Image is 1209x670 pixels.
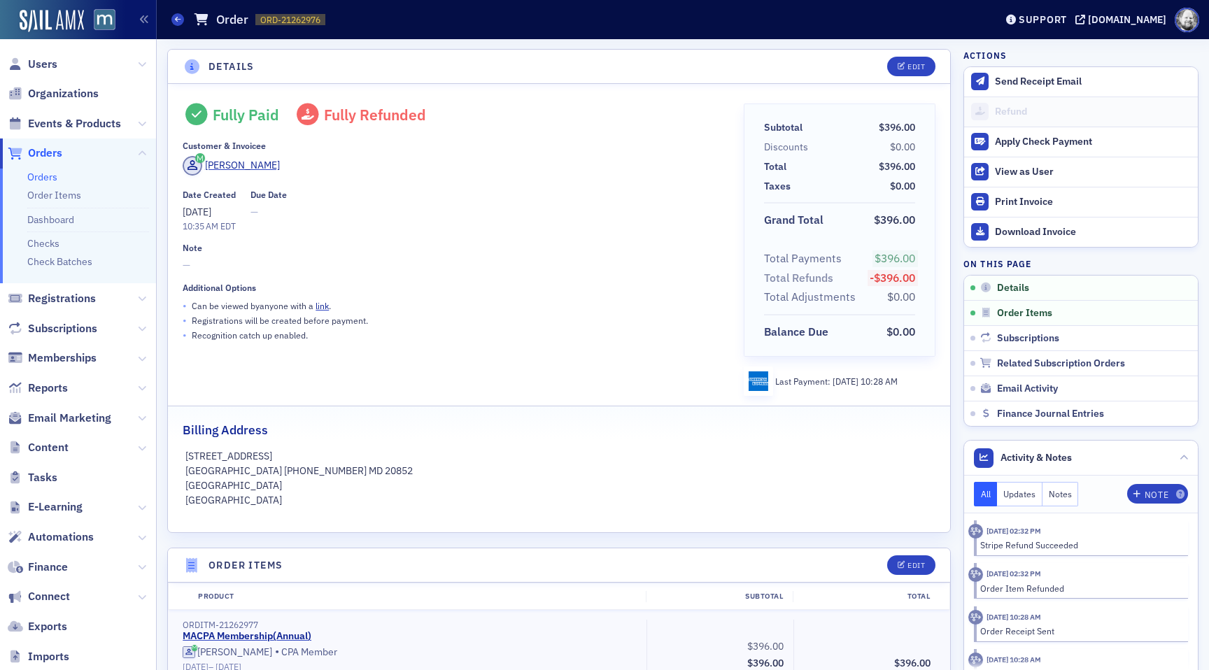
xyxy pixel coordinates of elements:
[1127,484,1188,504] button: Note
[764,159,791,174] span: Total
[8,649,69,664] a: Imports
[8,116,121,131] a: Events & Products
[874,213,915,227] span: $396.00
[964,67,1198,97] button: Send Receipt Email
[28,411,111,426] span: Email Marketing
[28,145,62,161] span: Orders
[890,141,915,153] span: $0.00
[764,179,791,194] div: Taxes
[8,499,83,515] a: E-Learning
[764,179,796,194] span: Taxes
[764,289,861,306] span: Total Adjustments
[183,299,187,313] span: •
[28,589,70,604] span: Connect
[861,376,898,387] span: 10:28 AM
[997,383,1058,395] span: Email Activity
[875,251,915,265] span: $396.00
[964,217,1198,247] a: Download Invoice
[192,314,368,327] p: Registrations will be created before payment.
[8,145,62,161] a: Orders
[997,307,1052,320] span: Order Items
[963,49,1007,62] h4: Actions
[205,158,280,173] div: [PERSON_NAME]
[197,646,272,659] div: [PERSON_NAME]
[27,213,74,226] a: Dashboard
[8,321,97,336] a: Subscriptions
[183,156,280,176] a: [PERSON_NAME]
[764,270,833,287] div: Total Refunds
[183,283,256,293] div: Additional Options
[183,313,187,328] span: •
[8,440,69,455] a: Content
[8,380,68,396] a: Reports
[997,408,1104,420] span: Finance Journal Entries
[250,190,287,200] div: Due Date
[968,653,983,667] div: Activity
[887,57,935,76] button: Edit
[764,250,847,267] span: Total Payments
[997,482,1042,506] button: Updates
[28,321,97,336] span: Subscriptions
[8,57,57,72] a: Users
[28,86,99,101] span: Organizations
[28,57,57,72] span: Users
[997,357,1125,370] span: Related Subscription Orders
[980,539,1178,551] div: Stripe Refund Succeeded
[980,625,1178,637] div: Order Receipt Sent
[260,14,320,26] span: ORD-21262976
[764,159,786,174] div: Total
[213,106,279,124] div: Fully Paid
[8,291,96,306] a: Registrations
[764,250,842,267] div: Total Payments
[987,569,1041,578] time: 10/1/2025 02:32 PM
[28,559,68,575] span: Finance
[208,59,255,74] h4: Details
[27,255,92,268] a: Check Batches
[28,649,69,664] span: Imports
[208,558,283,573] h4: Order Items
[747,640,784,653] span: $396.00
[879,160,915,173] span: $396.00
[27,189,81,201] a: Order Items
[218,220,236,231] span: EDT
[764,212,828,229] span: Grand Total
[250,205,287,220] span: —
[8,350,97,366] a: Memberships
[964,187,1198,217] a: Print Invoice
[183,206,211,218] span: [DATE]
[183,220,218,231] time: 10:35 AM
[907,63,925,71] div: Edit
[764,324,833,341] span: Balance Due
[185,464,933,478] p: [GEOGRAPHIC_DATA] [PHONE_NUMBER] MD 20852
[997,282,1029,294] span: Details
[997,332,1059,345] span: Subscriptions
[8,86,99,101] a: Organizations
[764,140,808,155] div: Discounts
[28,350,97,366] span: Memberships
[183,421,268,439] h2: Billing Address
[890,180,915,192] span: $0.00
[27,237,59,250] a: Checks
[1075,15,1171,24] button: [DOMAIN_NAME]
[995,226,1191,238] div: Download Invoice
[764,212,823,229] div: Grand Total
[964,157,1198,187] button: View as User
[1175,8,1199,32] span: Profile
[28,529,94,545] span: Automations
[974,482,998,506] button: All
[749,371,768,391] img: amex
[764,120,807,135] span: Subtotal
[963,257,1199,270] h4: On this page
[183,630,311,643] a: MACPA Membership(Annual)
[870,271,915,285] span: -$396.00
[84,9,115,33] a: View Homepage
[764,270,838,287] span: Total Refunds
[185,493,933,508] p: [GEOGRAPHIC_DATA]
[1088,13,1166,26] div: [DOMAIN_NAME]
[995,106,1191,118] div: Refund
[1042,482,1079,506] button: Notes
[20,10,84,32] img: SailAMX
[28,619,67,634] span: Exports
[94,9,115,31] img: SailAMX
